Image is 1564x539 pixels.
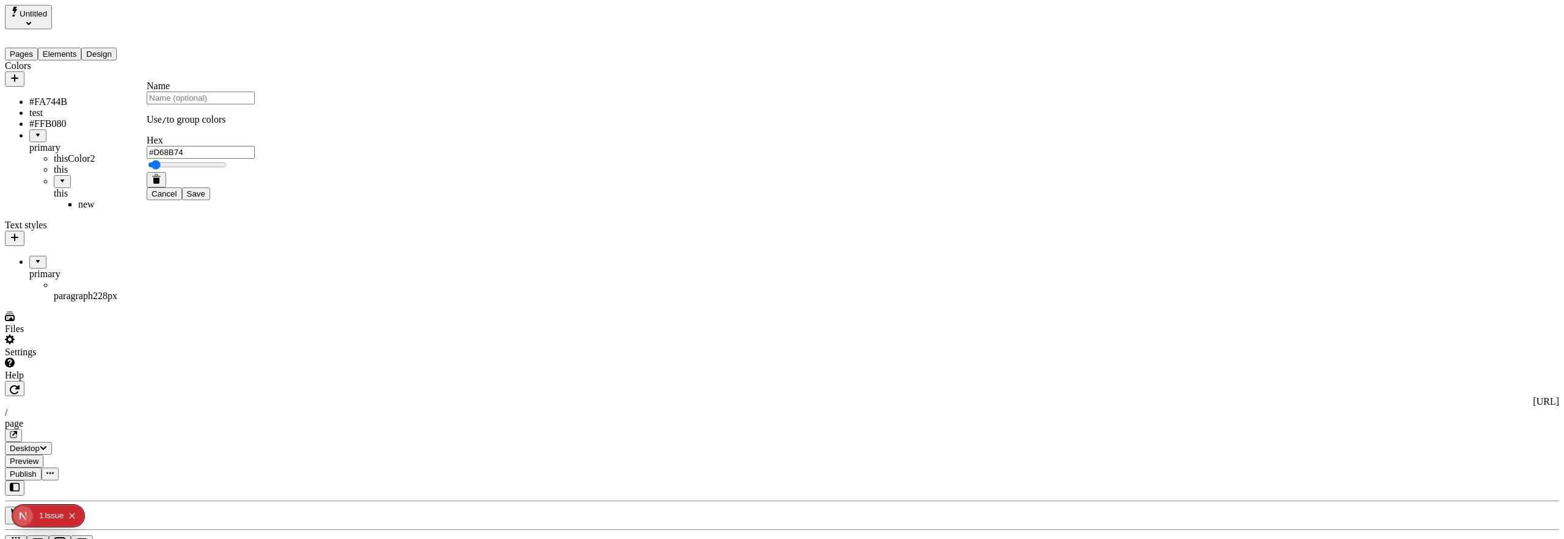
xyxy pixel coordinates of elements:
[162,115,167,125] code: /
[5,60,152,71] div: Colors
[5,220,152,231] div: Text styles
[182,187,210,200] button: Save
[54,291,152,302] div: paragraph2
[10,444,40,453] span: Desktop
[10,457,38,466] span: Preview
[147,187,182,200] button: Cancel
[5,455,43,468] button: Preview
[38,48,82,60] button: Elements
[152,189,177,198] span: Cancel
[147,81,255,92] div: Name
[5,418,1559,429] div: page
[54,188,152,199] div: this
[187,189,205,198] span: Save
[5,324,152,335] div: Files
[54,153,152,164] div: thisColor2
[29,107,152,118] div: test
[147,135,255,146] div: Hex
[5,10,178,21] p: Cookie Test Route
[29,96,152,107] div: #FA744B
[81,48,117,60] button: Design
[20,9,47,18] span: Untitled
[5,407,1559,418] div: /
[54,164,152,175] div: this
[10,469,37,479] span: Publish
[5,48,38,60] button: Pages
[147,92,255,104] input: Name (optional)
[147,114,255,125] p: Use to group colors
[78,199,152,210] div: new
[29,118,152,129] div: #FFB080
[5,347,152,358] div: Settings
[5,396,1559,407] div: [URL]
[5,370,152,381] div: Help
[5,442,52,455] button: Desktop
[5,5,52,29] button: Select site
[98,291,117,301] span: 28 px
[29,142,152,153] div: primary
[5,468,42,480] button: Publish
[29,269,152,280] div: primary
